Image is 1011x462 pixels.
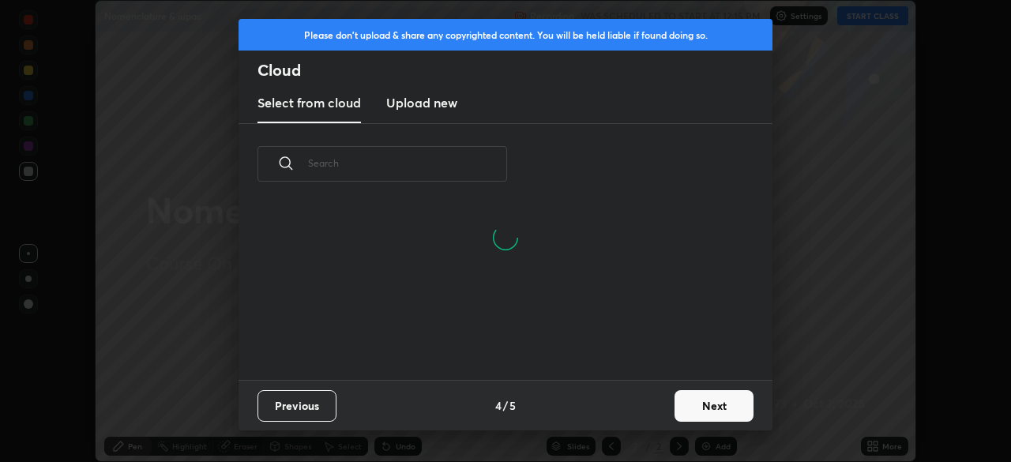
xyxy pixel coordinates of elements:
h3: Upload new [386,93,457,112]
h4: / [503,397,508,414]
h3: Select from cloud [257,93,361,112]
button: Next [675,390,754,422]
button: Previous [257,390,336,422]
h2: Cloud [257,60,772,81]
h4: 4 [495,397,502,414]
div: Please don't upload & share any copyrighted content. You will be held liable if found doing so. [239,19,772,51]
input: Search [308,130,507,197]
h4: 5 [509,397,516,414]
